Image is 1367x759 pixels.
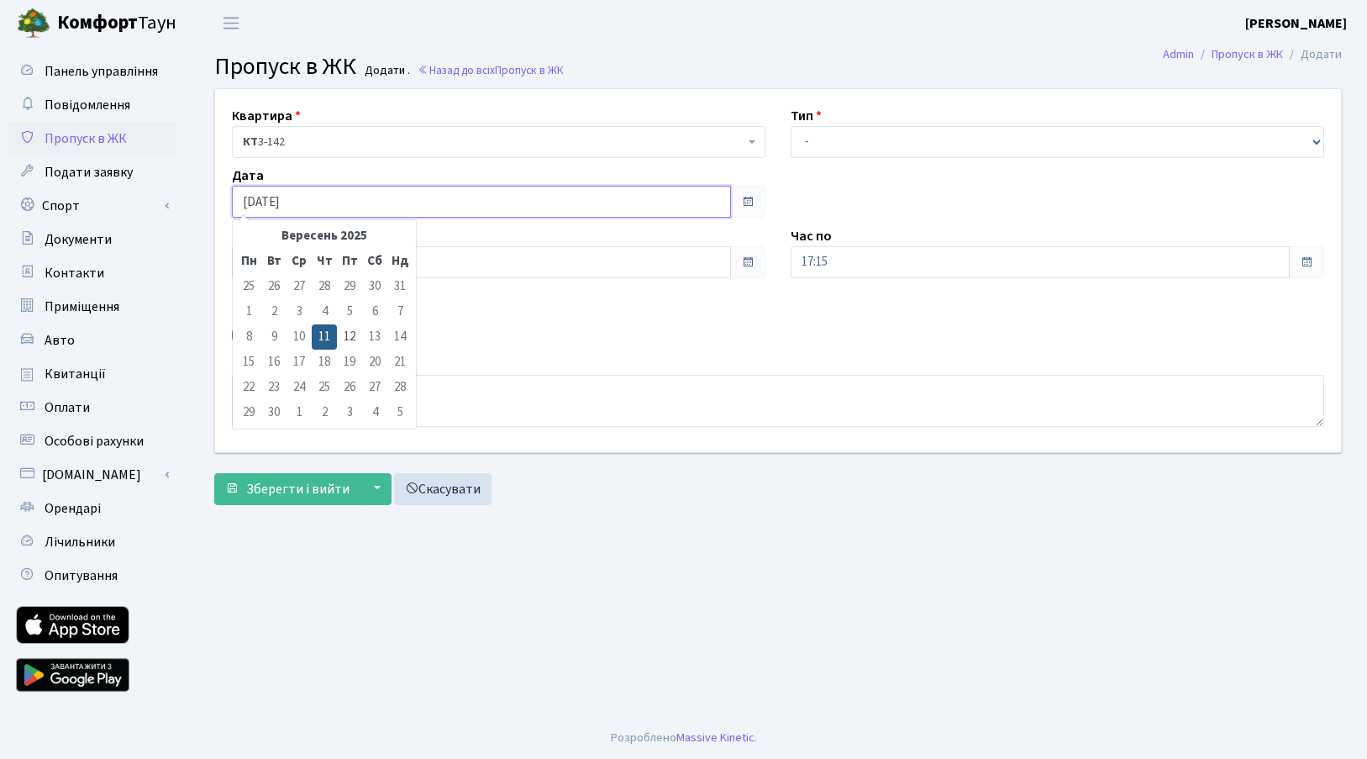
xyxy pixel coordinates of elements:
[387,375,413,400] td: 28
[236,400,261,425] td: 29
[387,324,413,350] td: 14
[45,331,75,350] span: Авто
[337,299,362,324] td: 5
[45,432,144,451] span: Особові рахунки
[312,400,337,425] td: 2
[1283,45,1342,64] li: Додати
[8,357,176,391] a: Квитанції
[243,134,258,150] b: КТ
[362,350,387,375] td: 20
[287,299,312,324] td: 3
[8,324,176,357] a: Авто
[45,230,112,249] span: Документи
[232,106,301,126] label: Квартира
[214,473,360,505] button: Зберегти і вийти
[8,492,176,525] a: Орендарі
[45,365,106,383] span: Квитанції
[236,274,261,299] td: 25
[236,299,261,324] td: 1
[362,299,387,324] td: 6
[362,249,387,274] th: Сб
[57,9,138,36] b: Комфорт
[243,134,744,150] span: <b>КТ</b>&nbsp;&nbsp;&nbsp;&nbsp;3-142
[45,129,127,148] span: Пропуск в ЖК
[362,400,387,425] td: 4
[45,264,104,282] span: Контакти
[45,62,158,81] span: Панель управління
[236,324,261,350] td: 8
[261,224,387,249] th: Вересень 2025
[8,559,176,593] a: Опитування
[362,375,387,400] td: 27
[287,400,312,425] td: 1
[45,398,90,417] span: Оплати
[261,299,287,324] td: 2
[261,350,287,375] td: 16
[8,391,176,424] a: Оплати
[287,375,312,400] td: 24
[45,533,115,551] span: Лічильники
[312,299,337,324] td: 4
[337,400,362,425] td: 3
[287,274,312,299] td: 27
[312,274,337,299] td: 28
[676,729,754,746] a: Massive Kinetic
[495,62,564,78] span: Пропуск в ЖК
[236,350,261,375] td: 15
[312,375,337,400] td: 25
[361,64,410,78] small: Додати .
[236,249,261,274] th: Пн
[387,299,413,324] td: 7
[791,106,822,126] label: Тип
[287,249,312,274] th: Ср
[17,7,50,40] img: logo.png
[45,298,119,316] span: Приміщення
[337,324,362,350] td: 12
[791,226,832,246] label: Час по
[387,350,413,375] td: 21
[337,375,362,400] td: 26
[287,324,312,350] td: 10
[232,166,264,186] label: Дата
[8,256,176,290] a: Контакти
[8,88,176,122] a: Повідомлення
[1245,13,1347,34] a: [PERSON_NAME]
[8,223,176,256] a: Документи
[337,274,362,299] td: 29
[1138,37,1367,72] nav: breadcrumb
[312,249,337,274] th: Чт
[337,249,362,274] th: Пт
[8,155,176,189] a: Подати заявку
[611,729,757,747] div: Розроблено .
[8,290,176,324] a: Приміщення
[45,499,101,518] span: Орендарі
[287,350,312,375] td: 17
[232,126,765,158] span: <b>КТ</b>&nbsp;&nbsp;&nbsp;&nbsp;3-142
[394,473,492,505] a: Скасувати
[362,274,387,299] td: 30
[8,55,176,88] a: Панель управління
[45,96,130,114] span: Повідомлення
[418,62,564,78] a: Назад до всіхПропуск в ЖК
[236,375,261,400] td: 22
[57,9,176,38] span: Таун
[8,424,176,458] a: Особові рахунки
[246,480,350,498] span: Зберегти і вийти
[312,324,337,350] td: 11
[8,189,176,223] a: Спорт
[337,350,362,375] td: 19
[8,458,176,492] a: [DOMAIN_NAME]
[45,163,133,182] span: Подати заявку
[362,324,387,350] td: 13
[387,249,413,274] th: Нд
[261,400,287,425] td: 30
[261,324,287,350] td: 9
[1212,45,1283,63] a: Пропуск в ЖК
[261,375,287,400] td: 23
[210,9,252,37] button: Переключити навігацію
[8,525,176,559] a: Лічильники
[387,274,413,299] td: 31
[1163,45,1194,63] a: Admin
[261,274,287,299] td: 26
[1245,14,1347,33] b: [PERSON_NAME]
